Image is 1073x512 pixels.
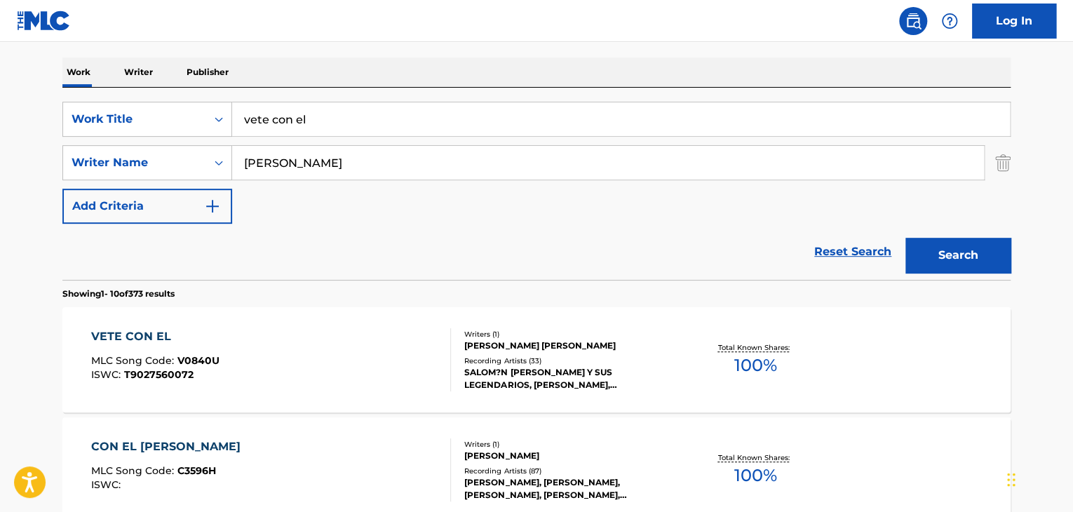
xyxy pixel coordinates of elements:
img: search [905,13,922,29]
div: Recording Artists ( 33 ) [464,356,676,366]
span: V0840U [177,354,220,367]
button: Add Criteria [62,189,232,224]
div: [PERSON_NAME], [PERSON_NAME], [PERSON_NAME], [PERSON_NAME], [PERSON_NAME] [464,476,676,501]
span: MLC Song Code : [91,464,177,477]
p: Total Known Shares: [717,452,792,463]
div: SALOM?N [PERSON_NAME] Y SUS LEGENDARIOS, [PERSON_NAME], [PERSON_NAME] Y SUS LEGENDARIOS, [PERSON_... [464,366,676,391]
div: Writer Name [72,154,198,171]
img: help [941,13,958,29]
button: Search [905,238,1011,273]
img: Delete Criterion [995,145,1011,180]
span: C3596H [177,464,216,477]
p: Work [62,58,95,87]
div: Work Title [72,111,198,128]
img: MLC Logo [17,11,71,31]
div: CON EL [PERSON_NAME] [91,438,248,455]
p: Writer [120,58,157,87]
div: Widget de chat [1003,445,1073,512]
iframe: Chat Widget [1003,445,1073,512]
div: VETE CON EL [91,328,220,345]
div: Arrastrar [1007,459,1015,501]
p: Showing 1 - 10 of 373 results [62,288,175,300]
div: [PERSON_NAME] [PERSON_NAME] [464,339,676,352]
a: Log In [972,4,1056,39]
form: Search Form [62,102,1011,280]
span: 100 % [734,463,776,488]
a: Reset Search [807,236,898,267]
p: Publisher [182,58,233,87]
span: ISWC : [91,368,124,381]
div: Writers ( 1 ) [464,329,676,339]
a: VETE CON ELMLC Song Code:V0840UISWC:T9027560072Writers (1)[PERSON_NAME] [PERSON_NAME]Recording Ar... [62,307,1011,412]
a: Public Search [899,7,927,35]
div: Writers ( 1 ) [464,439,676,450]
span: MLC Song Code : [91,354,177,367]
p: Total Known Shares: [717,342,792,353]
span: ISWC : [91,478,124,491]
img: 9d2ae6d4665cec9f34b9.svg [204,198,221,215]
div: Help [936,7,964,35]
div: Recording Artists ( 87 ) [464,466,676,476]
span: 100 % [734,353,776,378]
div: [PERSON_NAME] [464,450,676,462]
span: T9027560072 [124,368,194,381]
